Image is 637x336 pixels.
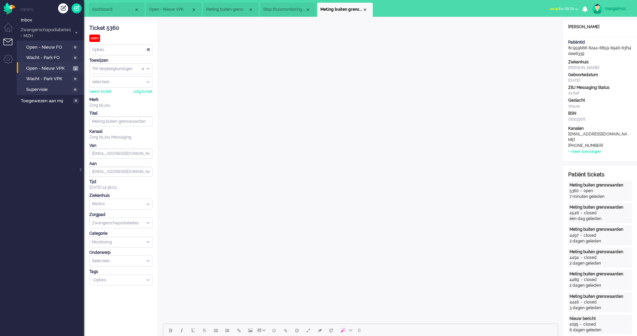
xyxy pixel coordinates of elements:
[89,111,152,116] div: Titel
[568,65,632,71] div: [PERSON_NAME]
[579,277,584,283] div: -
[89,161,152,167] div: Aan
[89,103,152,108] div: Zorg bij jou
[320,7,362,12] span: Meting buiten grenswaarden
[89,58,152,63] div: Toewijzen
[568,131,629,143] div: [EMAIL_ADDRESS][DOMAIN_NAME]
[89,143,152,149] div: Van
[584,188,593,194] div: open
[89,97,152,103] div: Merk
[570,283,631,288] div: 2 dagen geleden
[176,325,187,336] button: Italic
[570,261,631,266] div: 2 dagen geleden
[355,325,364,336] button: 0
[233,325,244,336] button: Insert/edit link
[19,43,83,51] a: Open - Nieuw FO 0
[89,179,152,190] div: [DATE] 14:36:03
[570,299,579,305] div: 4446
[149,7,191,12] span: Open - Nieuw VPK
[570,249,631,255] div: Meting buiten grenswaarden
[563,24,637,30] div: [PERSON_NAME]
[280,325,291,336] button: Add attachment
[584,299,597,305] div: closed
[89,24,152,32] div: Ticket 5360
[89,35,100,42] div: open
[568,72,632,78] div: Geboortedatum
[92,7,134,12] span: dashboard
[89,129,152,134] div: Kanaal
[19,27,72,39] span: Zwangerschapsdiabetes - MZH
[362,7,368,12] div: Close tab
[570,216,631,222] div: één dag geleden
[570,294,631,299] div: Meting buiten grenswaarden
[89,275,152,286] div: Select Tags
[89,179,152,185] div: Tijd
[26,87,71,93] span: Supervisie
[89,89,111,95] div: neem ticket
[570,316,631,322] div: Nieuw bericht
[570,205,631,210] div: Meting buiten grenswaarden
[89,231,152,236] div: Categorie
[134,7,139,12] div: Close tab
[579,210,584,216] div: -
[570,238,631,244] div: 2 dagen geleden
[19,64,83,72] a: Open - Nieuw VPK 1
[222,325,233,336] button: Numbered list
[72,3,82,13] a: Quick Ticket
[579,188,584,194] div: -
[19,75,83,82] a: Wacht - Park VPK 0
[570,305,631,311] div: 3 dagen geleden
[89,63,152,74] div: Assign Group
[19,16,84,23] a: Inbox
[260,3,316,17] li: 5354
[546,2,582,17] li: awayfor 00:58
[579,233,584,238] div: -
[165,325,176,336] button: Bold
[550,6,574,11] span: for 00:58
[268,325,280,336] button: Emoticons
[72,45,78,50] span: 0
[89,76,152,88] div: Assign User
[568,143,629,149] div: [PHONE_NUMBER]
[570,210,579,216] div: 4546
[303,325,314,336] button: Fullscreen
[26,76,71,82] span: Wacht - Park VPK
[546,4,582,14] button: awayfor 00:58
[325,325,337,336] button: Reset content
[89,212,152,218] div: Zorgpad
[21,17,84,23] span: Inbox
[568,59,632,65] div: Ziekenhuis
[89,193,152,199] div: Ziekenhuis
[19,86,83,93] a: Supervisie 0
[72,55,78,60] span: 0
[19,54,83,61] a: Wacht - Park FO 0
[570,182,631,188] div: Meting buiten grenswaarden
[26,55,71,61] span: Wacht - Park FO
[579,299,584,305] div: -
[568,40,632,45] div: PatiëntId
[203,3,259,17] li: 5205
[89,3,144,17] li: Dashboard
[568,104,632,109] div: Vrouw
[58,3,68,13] div: Creëer ticket
[187,325,199,336] button: Underline
[358,328,361,333] span: 0
[256,325,268,336] button: Table
[568,85,632,91] div: ZBJ Messaging Status
[3,54,18,69] li: Admin menu
[579,255,584,261] div: -
[89,134,152,140] div: Zorg bij jou Messaging
[578,322,583,327] div: -
[568,91,632,96] div: Actief
[3,4,15,9] a: Omnidesk
[584,233,596,238] div: closed
[563,40,637,57] div: 8c959b68-8244-6859-b94b-63f14dee6339
[305,7,311,12] div: Close tab
[550,6,559,11] span: away
[263,7,305,12] span: Stop thuismonitoring ZBJ
[570,233,579,238] div: 4497
[591,4,630,14] a: margalmsc
[21,98,71,104] span: Toegewezen aan mij
[317,3,373,17] li: 5360
[570,194,631,200] div: 7 minuten geleden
